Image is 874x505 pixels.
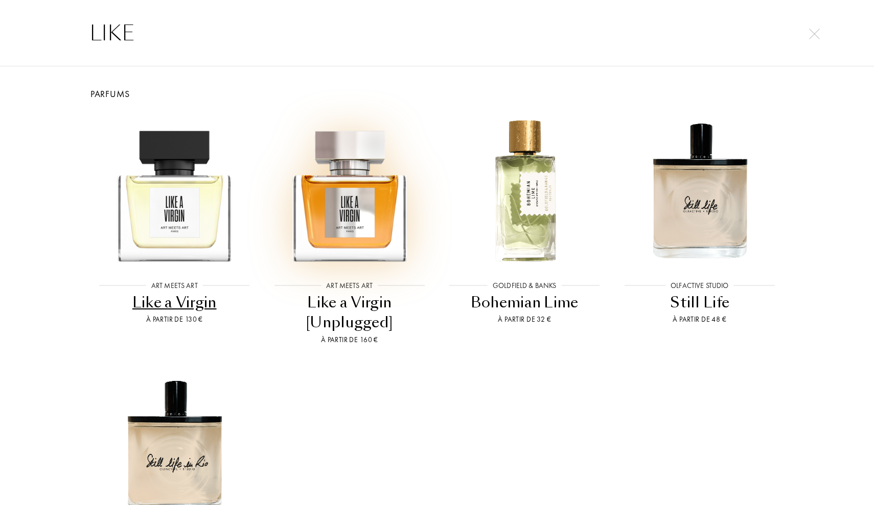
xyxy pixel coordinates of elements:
[616,314,784,325] div: À partir de 48 €
[271,112,428,269] img: Like a Virgin [Unplugged]
[266,334,433,345] div: À partir de 160 €
[262,101,438,358] a: Like a Virgin [Unplugged]Art Meets ArtLike a Virgin [Unplugged]À partir de 160 €
[96,112,253,269] img: Like a Virgin
[441,314,608,325] div: À partir de 32 €
[91,293,258,312] div: Like a Virgin
[146,280,203,291] div: Art Meets Art
[437,101,612,358] a: Bohemian LimeGoldfield & BanksBohemian LimeÀ partir de 32 €
[446,112,603,269] img: Bohemian Lime
[441,293,608,312] div: Bohemian Lime
[79,87,795,101] div: Parfums
[809,29,820,39] img: cross.svg
[69,18,805,49] input: Rechercher
[621,112,778,269] img: Still Life
[612,101,788,358] a: Still LifeOlfactive StudioStill LifeÀ partir de 48 €
[616,293,784,312] div: Still Life
[266,293,433,333] div: Like a Virgin [Unplugged]
[321,280,378,291] div: Art Meets Art
[665,280,733,291] div: Olfactive Studio
[91,314,258,325] div: À partir de 130 €
[87,101,262,358] a: Like a VirginArt Meets ArtLike a VirginÀ partir de 130 €
[488,280,561,291] div: Goldfield & Banks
